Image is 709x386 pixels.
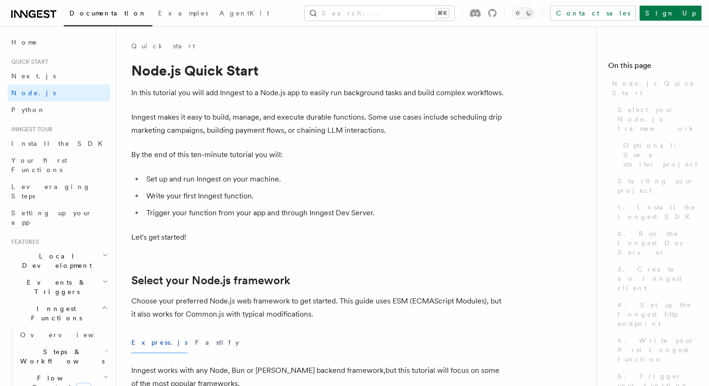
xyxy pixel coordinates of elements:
[614,261,698,296] a: 3. Create an Inngest client
[8,274,110,300] button: Events & Triggers
[8,204,110,231] a: Setting up your app
[8,304,101,323] span: Inngest Functions
[8,135,110,152] a: Install the SDK
[436,8,449,18] kbd: ⌘K
[8,300,110,326] button: Inngest Functions
[11,140,108,147] span: Install the SDK
[618,229,698,257] span: 2. Run the Inngest Dev Server
[8,84,110,101] a: Node.js
[11,89,56,97] span: Node.js
[219,9,269,17] span: AgentKit
[614,332,698,368] a: 5. Write your first Inngest function
[618,105,698,133] span: Select your Node.js framework
[619,137,698,173] a: Optional: Use a starter project
[8,238,39,246] span: Features
[8,278,102,296] span: Events & Triggers
[614,173,698,199] a: Starting your project
[618,176,698,195] span: Starting your project
[640,6,701,21] a: Sign Up
[512,8,535,19] button: Toggle dark mode
[8,251,102,270] span: Local Development
[131,332,188,353] button: Express.js
[305,6,454,21] button: Search...⌘K
[618,300,698,328] span: 4. Set up the Inngest http endpoint
[608,60,698,75] h4: On this page
[69,9,147,17] span: Documentation
[612,79,698,98] span: Node.js Quick Start
[131,295,506,321] p: Choose your preferred Node.js web framework to get started. This guide uses ESM (ECMAScript Modul...
[64,3,152,26] a: Documentation
[195,332,239,353] button: Fastify
[152,3,214,25] a: Examples
[16,347,105,366] span: Steps & Workflows
[550,6,636,21] a: Contact sales
[131,274,290,287] a: Select your Node.js framework
[158,9,208,17] span: Examples
[614,199,698,225] a: 1. Install the Inngest SDK
[143,189,506,203] li: Write your first Inngest function.
[11,106,45,114] span: Python
[131,231,506,244] p: Let's get started!
[214,3,275,25] a: AgentKit
[8,58,48,66] span: Quick start
[618,336,698,364] span: 5. Write your first Inngest function
[11,183,91,200] span: Leveraging Steps
[131,148,506,161] p: By the end of this ten-minute tutorial you will:
[143,173,506,186] li: Set up and run Inngest on your machine.
[16,343,110,370] button: Steps & Workflows
[8,126,53,133] span: Inngest tour
[20,331,117,339] span: Overview
[11,72,56,80] span: Next.js
[623,141,698,169] span: Optional: Use a starter project
[131,86,506,99] p: In this tutorial you will add Inngest to a Node.js app to easily run background tasks and build c...
[8,68,110,84] a: Next.js
[143,206,506,219] li: Trigger your function from your app and through Inngest Dev Server.
[614,225,698,261] a: 2. Run the Inngest Dev Server
[8,152,110,178] a: Your first Functions
[618,203,698,221] span: 1. Install the Inngest SDK
[16,326,110,343] a: Overview
[131,62,506,79] h1: Node.js Quick Start
[11,38,38,47] span: Home
[614,296,698,332] a: 4. Set up the Inngest http endpoint
[8,178,110,204] a: Leveraging Steps
[11,157,67,174] span: Your first Functions
[8,34,110,51] a: Home
[608,75,698,101] a: Node.js Quick Start
[618,265,698,293] span: 3. Create an Inngest client
[8,248,110,274] button: Local Development
[11,209,92,226] span: Setting up your app
[8,101,110,118] a: Python
[614,101,698,137] a: Select your Node.js framework
[131,111,506,137] p: Inngest makes it easy to build, manage, and execute durable functions. Some use cases include sch...
[131,41,195,51] a: Quick start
